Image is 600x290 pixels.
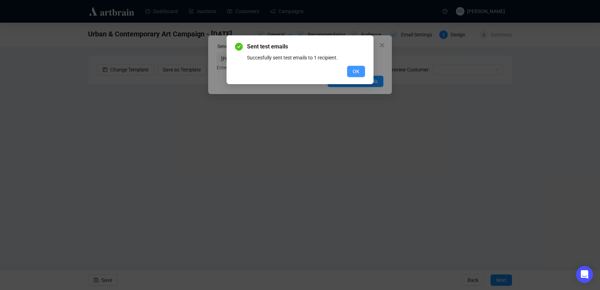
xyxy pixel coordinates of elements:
[247,54,365,62] div: Succesfully sent test emails to 1 recipient.
[235,43,243,51] span: check-circle
[353,68,359,75] span: OK
[347,66,365,77] button: OK
[247,42,365,51] span: Sent test emails
[576,266,593,283] div: Open Intercom Messenger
